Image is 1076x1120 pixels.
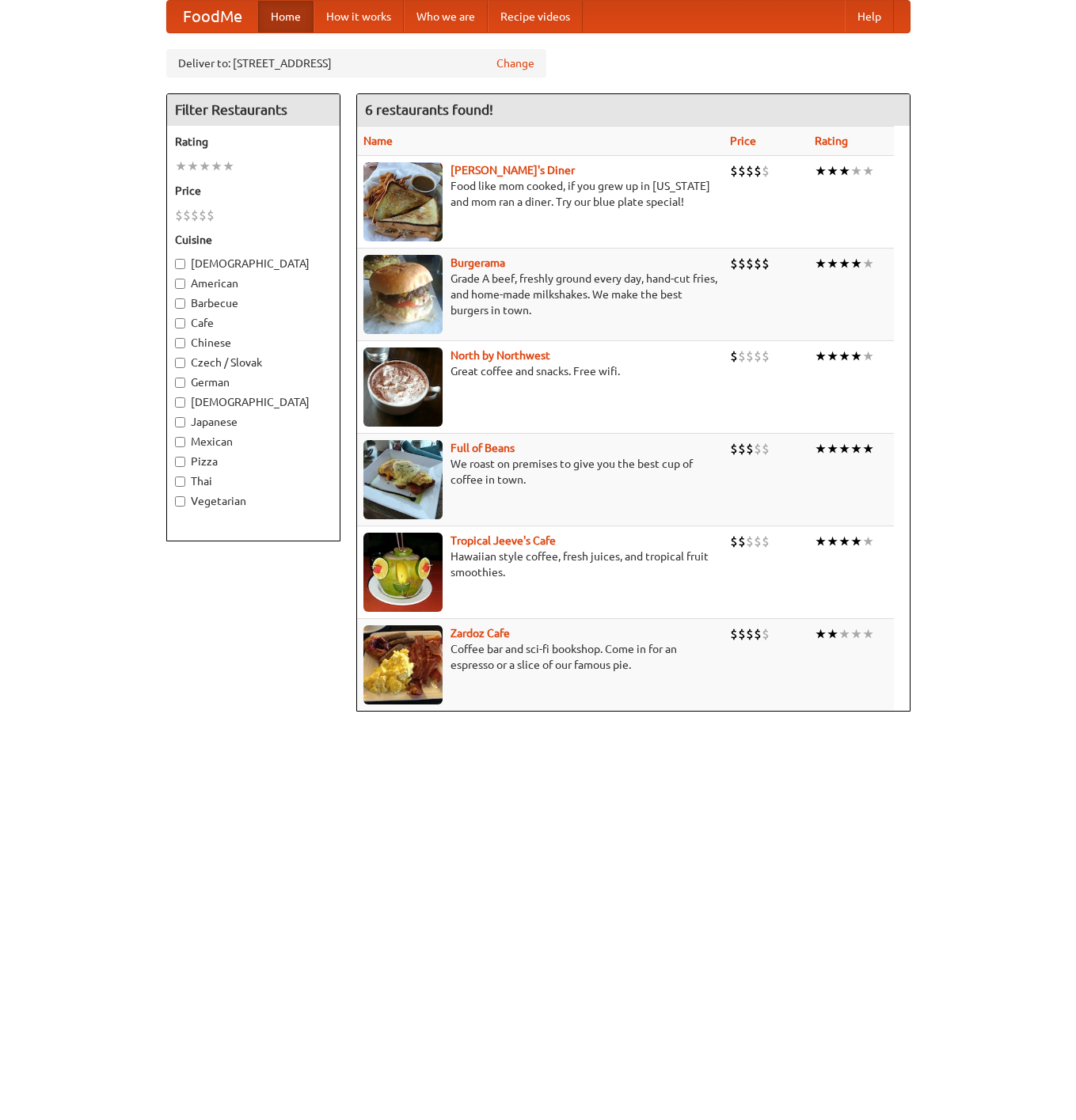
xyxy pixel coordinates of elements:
[363,255,443,334] img: burgerama.jpg
[746,255,754,272] li: $
[730,533,738,550] li: $
[738,255,746,272] li: $
[815,440,827,457] li: ★
[488,1,583,32] a: Recipe videos
[175,232,332,248] h5: Cuisine
[496,55,534,71] a: Change
[175,493,332,509] label: Vegetarian
[845,1,894,32] a: Help
[730,162,738,180] li: $
[451,164,575,177] a: [PERSON_NAME]'s Diner
[762,533,770,550] li: $
[175,355,332,370] label: Czech / Slovak
[451,256,505,269] a: Burgerama
[167,94,340,126] h4: Filter Restaurants
[850,533,862,550] li: ★
[746,162,754,180] li: $
[738,533,746,550] li: $
[746,440,754,457] li: $
[451,534,556,547] a: Tropical Jeeve's Cafe
[730,135,756,147] a: Price
[451,349,550,362] a: North by Northwest
[199,158,211,175] li: ★
[175,259,185,269] input: [DEMOGRAPHIC_DATA]
[762,440,770,457] li: $
[815,255,827,272] li: ★
[815,533,827,550] li: ★
[175,318,185,328] input: Cafe
[838,347,850,365] li: ★
[451,442,515,454] a: Full of Beans
[183,207,191,224] li: $
[175,476,185,487] input: Thai
[363,456,717,488] p: We roast on premises to give you the best cup of coffee in town.
[175,275,332,291] label: American
[762,162,770,180] li: $
[838,625,850,643] li: ★
[754,347,762,365] li: $
[850,162,862,180] li: ★
[838,533,850,550] li: ★
[862,255,874,272] li: ★
[850,255,862,272] li: ★
[827,440,838,457] li: ★
[363,162,443,241] img: sallys.jpg
[175,378,185,388] input: German
[175,338,185,348] input: Chinese
[838,440,850,457] li: ★
[754,162,762,180] li: $
[191,207,199,224] li: $
[730,347,738,365] li: $
[175,335,332,351] label: Chinese
[175,434,332,450] label: Mexican
[850,440,862,457] li: ★
[175,496,185,507] input: Vegetarian
[363,625,443,704] img: zardoz.jpg
[363,549,717,580] p: Hawaiian style coffee, fresh juices, and tropical fruit smoothies.
[258,1,314,32] a: Home
[451,627,510,640] a: Zardoz Cafe
[363,533,443,612] img: jeeves.jpg
[363,641,717,673] p: Coffee bar and sci-fi bookshop. Come in for an espresso or a slice of our famous pie.
[746,625,754,643] li: $
[827,347,838,365] li: ★
[199,207,207,224] li: $
[730,255,738,272] li: $
[314,1,404,32] a: How it works
[862,533,874,550] li: ★
[738,347,746,365] li: $
[363,363,717,379] p: Great coffee and snacks. Free wifi.
[175,397,185,408] input: [DEMOGRAPHIC_DATA]
[363,178,717,210] p: Food like mom cooked, if you grew up in [US_STATE] and mom ran a diner. Try our blue plate special!
[363,271,717,318] p: Grade A beef, freshly ground every day, hand-cut fries, and home-made milkshakes. We make the bes...
[404,1,488,32] a: Who we are
[850,347,862,365] li: ★
[730,625,738,643] li: $
[175,457,185,467] input: Pizza
[850,625,862,643] li: ★
[175,315,332,331] label: Cafe
[862,162,874,180] li: ★
[175,394,332,410] label: [DEMOGRAPHIC_DATA]
[222,158,234,175] li: ★
[815,135,848,147] a: Rating
[862,440,874,457] li: ★
[754,255,762,272] li: $
[175,134,332,150] h5: Rating
[363,440,443,519] img: beans.jpg
[175,417,185,427] input: Japanese
[838,255,850,272] li: ★
[838,162,850,180] li: ★
[754,533,762,550] li: $
[211,158,222,175] li: ★
[175,158,187,175] li: ★
[762,625,770,643] li: $
[738,440,746,457] li: $
[827,625,838,643] li: ★
[175,183,332,199] h5: Price
[762,255,770,272] li: $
